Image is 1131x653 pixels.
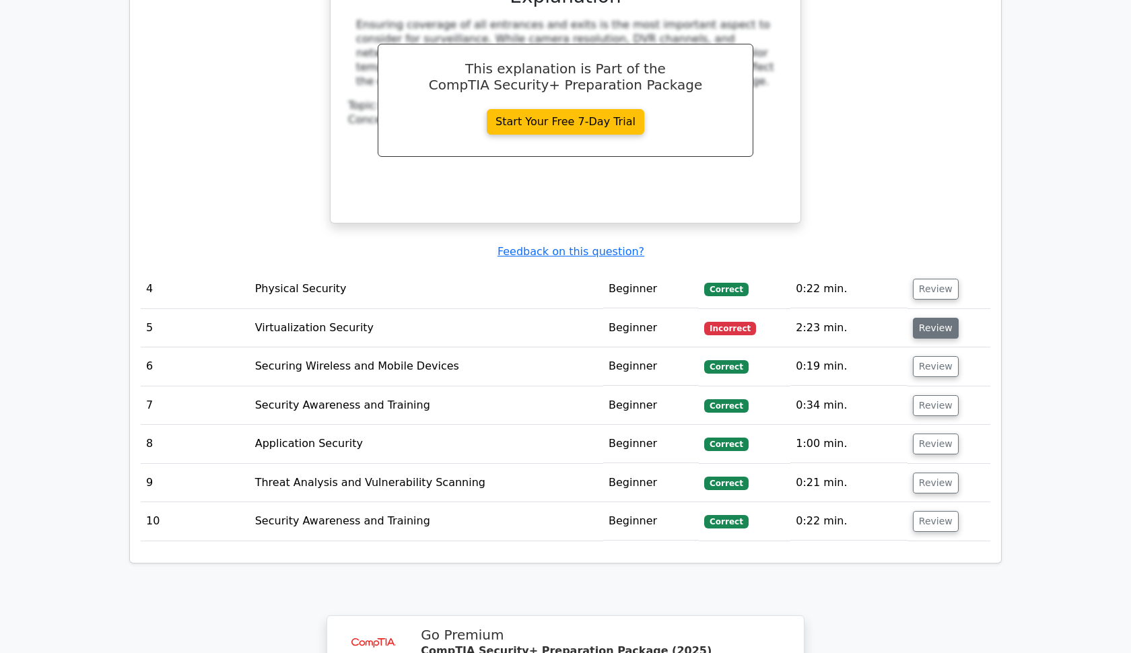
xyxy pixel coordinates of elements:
[603,425,699,463] td: Beginner
[913,318,959,339] button: Review
[141,425,250,463] td: 8
[356,18,775,88] div: Ensuring coverage of all entrances and exits is the most important aspect to consider for surveil...
[603,309,699,347] td: Beginner
[141,464,250,502] td: 9
[790,309,907,347] td: 2:23 min.
[250,270,603,308] td: Physical Security
[141,502,250,541] td: 10
[250,464,603,502] td: Threat Analysis and Vulnerability Scanning
[603,386,699,425] td: Beginner
[790,464,907,502] td: 0:21 min.
[141,270,250,308] td: 4
[603,502,699,541] td: Beginner
[250,502,603,541] td: Security Awareness and Training
[913,395,959,416] button: Review
[913,434,959,454] button: Review
[141,347,250,386] td: 6
[603,464,699,502] td: Beginner
[250,386,603,425] td: Security Awareness and Training
[348,99,783,113] div: Topic:
[498,245,644,258] a: Feedback on this question?
[141,309,250,347] td: 5
[790,347,907,386] td: 0:19 min.
[487,109,644,135] a: Start Your Free 7-Day Trial
[790,386,907,425] td: 0:34 min.
[704,283,748,296] span: Correct
[790,425,907,463] td: 1:00 min.
[913,356,959,377] button: Review
[790,502,907,541] td: 0:22 min.
[704,399,748,413] span: Correct
[704,322,756,335] span: Incorrect
[913,473,959,493] button: Review
[704,360,748,374] span: Correct
[913,511,959,532] button: Review
[250,347,603,386] td: Securing Wireless and Mobile Devices
[704,515,748,528] span: Correct
[603,270,699,308] td: Beginner
[704,477,748,490] span: Correct
[250,309,603,347] td: Virtualization Security
[704,438,748,451] span: Correct
[141,386,250,425] td: 7
[250,425,603,463] td: Application Security
[603,347,699,386] td: Beginner
[348,113,783,127] div: Concept:
[790,270,907,308] td: 0:22 min.
[913,279,959,300] button: Review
